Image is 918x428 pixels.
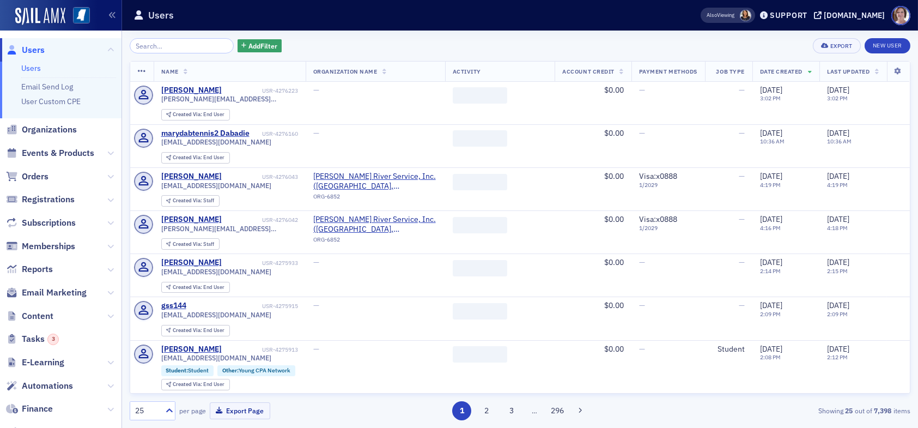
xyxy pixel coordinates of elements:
span: [DATE] [827,128,849,138]
span: [DATE] [827,344,849,354]
span: [EMAIL_ADDRESS][DOMAIN_NAME] [161,354,271,362]
a: marydabtennis2 Dabadie [161,129,250,138]
span: Visa : x0888 [639,171,677,181]
button: 2 [477,401,496,420]
span: Add Filter [248,41,277,51]
div: End User [173,382,224,388]
div: Other: [217,365,295,376]
span: $0.00 [604,344,624,354]
span: 1 / 2029 [639,182,697,189]
span: [DATE] [760,128,782,138]
span: Content [22,310,53,322]
a: User Custom CPE [21,97,81,106]
span: Account Credit [562,68,614,75]
span: Last Updated [827,68,870,75]
div: Created Via: End User [161,282,230,293]
div: Staff [173,242,214,248]
a: Registrations [6,194,75,206]
time: 2:14 PM [760,267,781,275]
h1: Users [148,9,174,22]
span: Created Via : [173,111,203,118]
time: 3:02 PM [760,94,781,102]
span: [EMAIL_ADDRESS][DOMAIN_NAME] [161,138,271,146]
a: [PERSON_NAME] [161,345,222,354]
div: Also [707,11,717,19]
a: [PERSON_NAME] River Service, Inc. ([GEOGRAPHIC_DATA], [GEOGRAPHIC_DATA]) [313,215,437,234]
span: $0.00 [604,128,624,138]
div: [PERSON_NAME] [161,258,222,268]
span: Orders [22,171,48,183]
span: Subscriptions [22,217,76,229]
span: $0.00 [604,257,624,267]
span: $0.00 [604,171,624,181]
a: gss144 [161,301,186,311]
div: Created Via: End User [161,152,230,164]
span: [DATE] [760,85,782,95]
span: ‌ [453,303,507,320]
a: Organizations [6,124,77,136]
span: — [313,85,319,95]
span: Job Type [716,68,745,75]
div: USR-4276160 [251,130,298,137]
a: E-Learning [6,357,64,369]
time: 2:12 PM [827,353,848,361]
span: ‌ [453,174,507,190]
button: 1 [452,401,471,420]
span: [EMAIL_ADDRESS][DOMAIN_NAME] [161,268,271,276]
div: USR-4275933 [223,260,298,267]
strong: 7,398 [872,406,893,415]
span: Profile [891,6,910,25]
span: Date Created [760,68,803,75]
time: 2:09 PM [760,310,781,318]
time: 2:09 PM [827,310,848,318]
span: Email Marketing [22,287,87,299]
time: 3:02 PM [827,94,848,102]
span: [EMAIL_ADDRESS][DOMAIN_NAME] [161,311,271,319]
a: Events & Products [6,147,94,159]
span: ‌ [453,346,507,363]
span: ‌ [453,87,507,104]
span: — [739,257,745,267]
div: Student: [161,365,214,376]
span: Student : [166,366,188,374]
span: ‌ [453,130,507,147]
span: Users [22,44,45,56]
span: [PERSON_NAME][EMAIL_ADDRESS][DOMAIN_NAME] [161,225,298,233]
a: Email Marketing [6,287,87,299]
a: Other:Young CPA Network [222,367,290,374]
div: USR-4275915 [188,303,298,310]
time: 10:36 AM [760,137,785,145]
span: Created Via : [173,327,203,334]
span: Memberships [22,240,75,252]
time: 2:08 PM [760,353,781,361]
a: Orders [6,171,48,183]
div: [PERSON_NAME] [161,172,222,182]
a: Tasks3 [6,333,59,345]
button: Export Page [210,402,270,419]
button: Export [813,38,860,53]
span: [DATE] [827,300,849,310]
span: Finance [22,403,53,415]
div: [DOMAIN_NAME] [824,10,885,20]
span: [DATE] [760,214,782,224]
button: 296 [548,401,567,420]
div: Created Via: End User [161,109,230,120]
time: 4:19 PM [827,181,848,189]
input: Search… [130,38,234,53]
span: $0.00 [604,85,624,95]
span: — [739,300,745,310]
span: $0.00 [604,214,624,224]
img: SailAMX [15,8,65,25]
span: — [739,214,745,224]
span: … [527,406,542,415]
span: [DATE] [760,344,782,354]
div: 3 [47,334,59,345]
span: — [639,344,645,354]
span: Other : [222,366,239,374]
div: ORG-6852 [313,193,437,204]
span: Organization Name [313,68,378,75]
span: Created Via : [173,197,203,204]
span: — [313,128,319,138]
